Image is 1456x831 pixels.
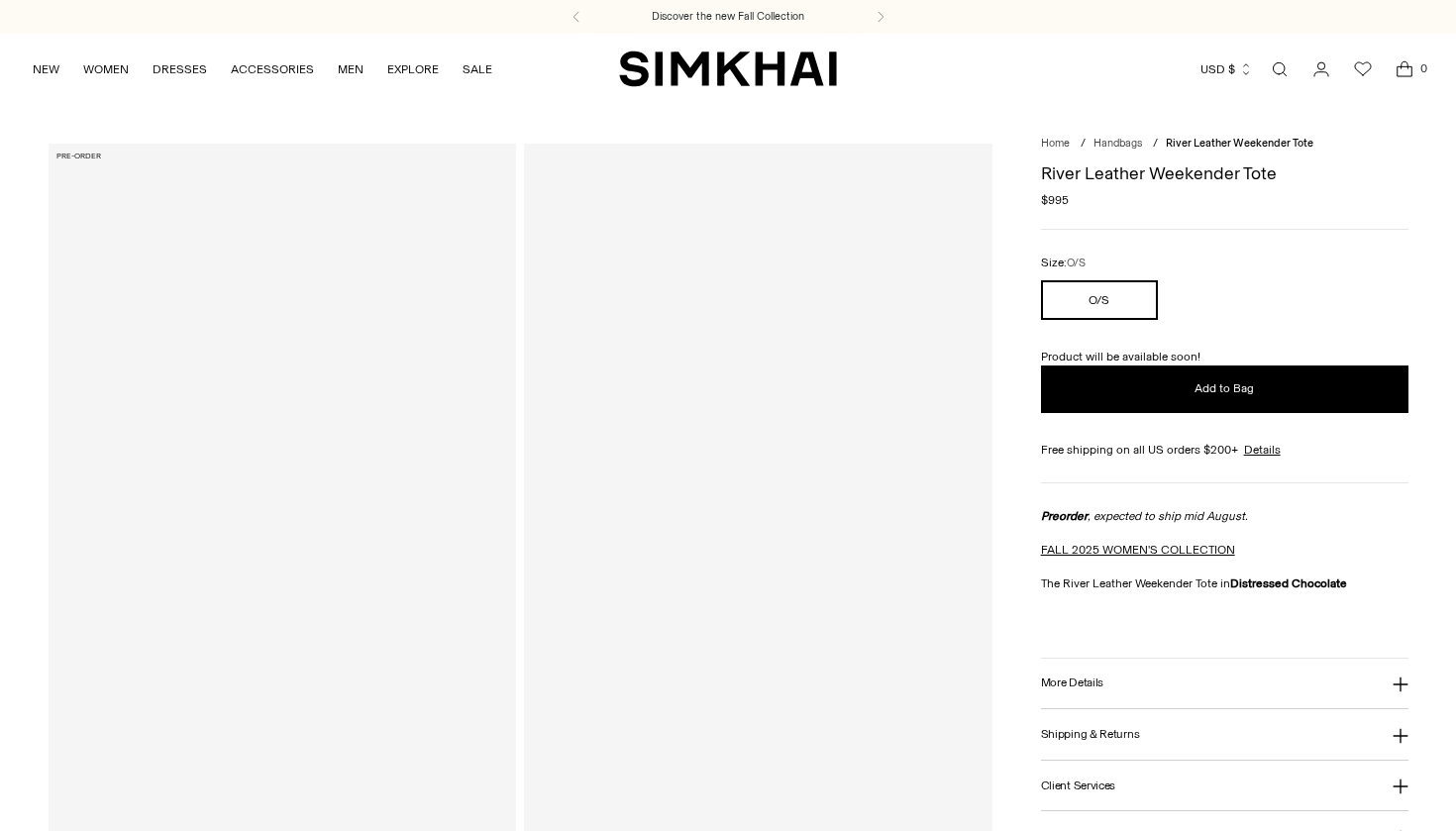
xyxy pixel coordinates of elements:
a: DRESSES [153,48,207,91]
h1: River Leather Weekender Tote [1041,164,1408,182]
a: FALL 2025 WOMEN'S COLLECTION [1041,543,1235,557]
button: Shipping & Returns [1041,709,1408,760]
span: River Leather Weekender Tote [1166,137,1313,150]
span: O/S [1067,257,1086,269]
a: SALE [463,48,492,91]
strong: Preorder [1041,509,1088,523]
h3: More Details [1041,676,1103,689]
a: MEN [338,48,364,91]
a: SIMKHAI [619,50,837,88]
label: Size: [1041,254,1086,272]
button: O/S [1041,280,1158,320]
a: Handbags [1093,137,1142,150]
a: Home [1041,137,1070,150]
a: Wishlist [1343,50,1383,89]
a: NEW [33,48,59,91]
div: / [1081,136,1086,153]
span: Add to Bag [1195,380,1254,397]
a: Go to the account page [1301,50,1341,89]
a: Discover the new Fall Collection [652,9,804,25]
p: The River Leather Weekender Tote in [1041,574,1408,592]
button: Add to Bag [1041,365,1408,413]
a: EXPLORE [387,48,439,91]
strong: Distressed Chocolate [1230,576,1347,590]
a: Details [1244,441,1281,459]
div: / [1153,136,1158,153]
a: WOMEN [83,48,129,91]
button: USD $ [1200,48,1253,91]
h3: Shipping & Returns [1041,728,1140,741]
button: Client Services [1041,761,1408,811]
nav: breadcrumbs [1041,136,1408,153]
span: , expected to ship mid August. [1041,509,1248,523]
button: More Details [1041,659,1408,709]
h3: Client Services [1041,779,1116,792]
p: Product will be available soon! [1041,348,1408,365]
span: $995 [1041,191,1069,209]
span: 0 [1414,59,1432,77]
a: ACCESSORIES [231,48,314,91]
a: Open cart modal [1385,50,1424,89]
a: Open search modal [1260,50,1300,89]
div: Free shipping on all US orders $200+ [1041,441,1408,459]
